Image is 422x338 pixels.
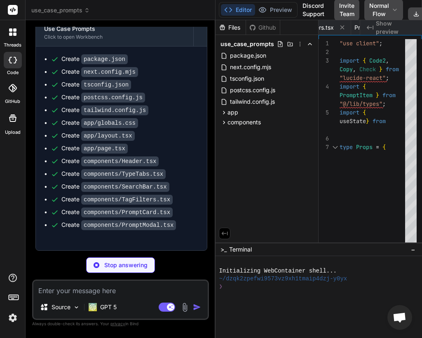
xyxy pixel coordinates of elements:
[221,4,255,16] button: Editor
[61,157,159,166] div: Create
[81,195,173,205] code: components/TagFilters.tsx
[369,57,386,64] span: Code2
[61,208,173,217] div: Create
[229,85,276,95] span: postcss.config.js
[373,117,386,125] span: from
[81,105,148,115] code: tailwind.config.js
[89,303,97,311] img: GPT 5
[61,182,169,191] div: Create
[340,40,379,47] span: "use client"
[366,117,369,125] span: }
[379,65,382,73] span: }
[379,40,382,47] span: ;
[255,4,295,16] button: Preview
[61,55,128,63] div: Create
[340,83,359,90] span: import
[319,56,329,65] div: 3
[81,182,169,192] code: components/SearchBar.tsx
[340,57,359,64] span: import
[81,67,138,77] code: next.config.mjs
[61,144,128,153] div: Create
[340,100,382,107] span: "@/lib/types"
[81,54,128,64] code: package.json
[219,275,347,283] span: ~/dzqk2zpefwi9573vz9xh1tmaip4dzj-y0yx
[363,83,366,90] span: {
[229,97,276,107] span: tailwind.config.js
[376,143,379,151] span: =
[61,68,138,76] div: Create
[36,19,193,46] button: Use Case PromptsClick to open Workbench
[229,51,267,61] span: package.json
[409,243,417,256] button: −
[216,23,246,32] div: Files
[61,195,173,204] div: Create
[44,25,185,33] div: Use Case Prompts
[81,118,138,128] code: app/globals.css
[354,23,397,32] span: PromptCard.tsx
[180,303,190,312] img: attachment
[32,320,209,328] p: Always double-check its answers. Your in Bind
[382,100,386,107] span: ;
[340,65,353,73] span: Copy
[110,321,125,326] span: privacy
[340,91,373,99] span: PromptItem
[356,143,373,151] span: Props
[61,170,166,178] div: Create
[61,221,176,229] div: Create
[6,311,20,325] img: settings
[81,131,135,141] code: app/layout.tsx
[81,93,145,103] code: postcss.config.js
[5,129,21,136] label: Upload
[100,303,117,311] p: GPT 5
[44,34,185,40] div: Click to open Workbench
[319,108,329,117] div: 5
[363,57,366,64] span: {
[319,48,329,56] div: 2
[219,267,337,275] span: Initializing WebContainer shell...
[411,245,415,254] span: −
[193,303,201,311] img: icon
[382,143,386,151] span: {
[386,57,389,64] span: ,
[61,106,148,114] div: Create
[359,65,376,73] span: Check
[31,6,90,14] span: use_case_prompts
[227,118,261,126] span: components
[376,91,379,99] span: }
[61,80,131,89] div: Create
[61,131,135,140] div: Create
[229,62,272,72] span: next.config.mjs
[353,65,356,73] span: ,
[220,245,227,254] span: >_
[340,143,353,151] span: type
[219,283,222,291] span: ❯
[319,39,329,48] div: 1
[81,156,159,166] code: components/Header.tsx
[81,144,128,154] code: app/page.tsx
[61,93,145,102] div: Create
[81,220,176,230] code: components/PromptModal.tsx
[386,65,399,73] span: from
[229,74,265,84] span: tsconfig.json
[386,74,389,82] span: ;
[229,245,252,254] span: Terminal
[369,2,389,18] span: Normal Flow
[246,23,280,32] div: Github
[73,304,80,311] img: Pick Models
[104,261,148,269] p: Stop answering
[81,207,173,217] code: components/PromptCard.tsx
[319,134,329,143] div: 6
[5,98,20,105] label: GitHub
[61,119,138,127] div: Create
[382,91,396,99] span: from
[363,109,366,116] span: {
[52,303,70,311] p: Source
[319,143,329,152] div: 7
[340,117,366,125] span: useState
[227,108,238,117] span: app
[220,40,274,48] span: use_case_prompts
[81,169,166,179] code: components/TypeTabs.tsx
[340,109,359,116] span: import
[4,42,21,49] label: threads
[387,305,412,330] div: Open chat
